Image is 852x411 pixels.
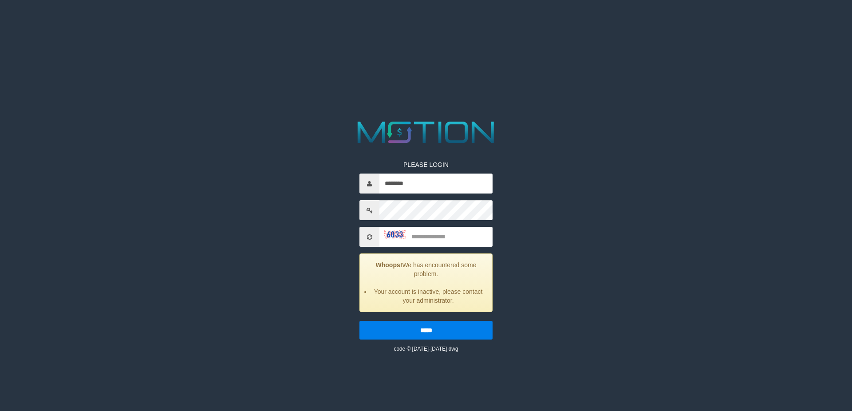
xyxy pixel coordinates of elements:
[371,287,485,305] li: Your account is inactive, please contact your administrator.
[359,253,493,312] div: We has encountered some problem.
[376,261,402,269] strong: Whoops!
[351,118,501,147] img: MOTION_logo.png
[394,346,458,352] small: code © [DATE]-[DATE] dwg
[359,160,493,169] p: PLEASE LOGIN
[384,230,406,239] img: captcha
